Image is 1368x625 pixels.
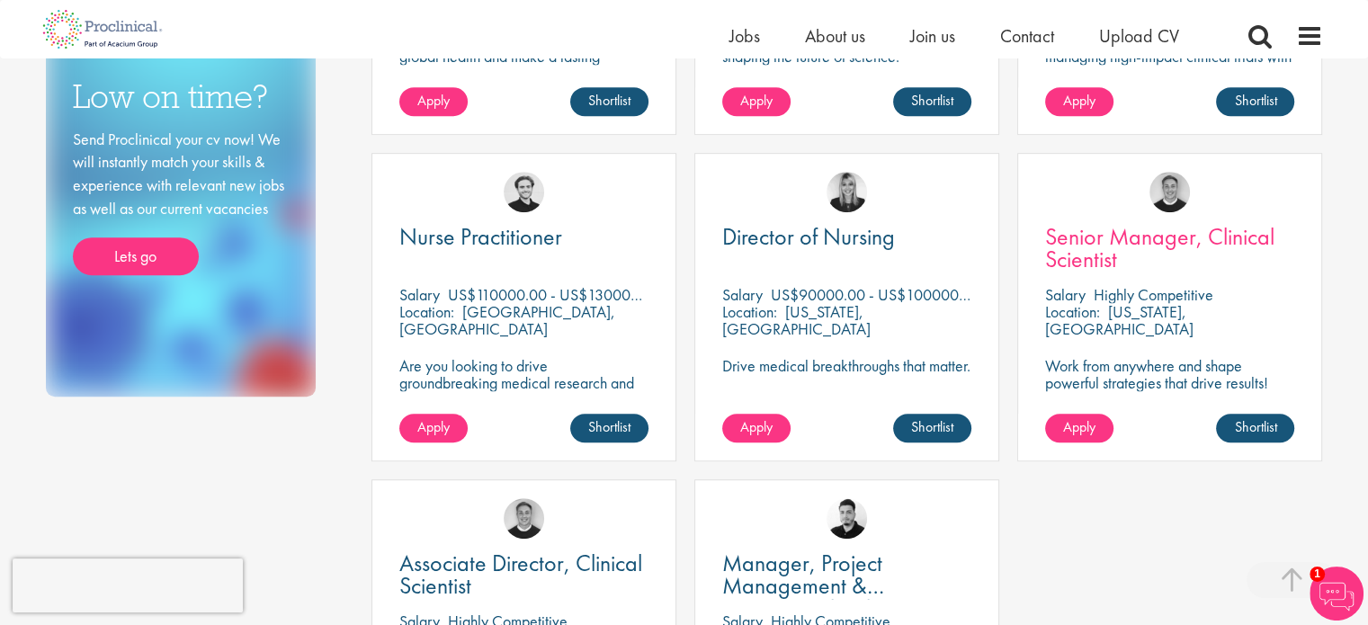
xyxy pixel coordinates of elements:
span: 1 [1310,567,1325,582]
span: Manager, Project Management & Operational Delivery [722,548,916,623]
p: US$110000.00 - US$130000.00 per annum [448,284,729,305]
p: [US_STATE], [GEOGRAPHIC_DATA] [1045,301,1194,339]
iframe: reCAPTCHA [13,558,243,612]
a: Contact [1000,24,1054,48]
a: Associate Director, Clinical Scientist [399,552,648,597]
a: Upload CV [1099,24,1179,48]
span: Location: [399,301,454,322]
a: Apply [399,87,468,116]
a: Senior Manager, Clinical Scientist [1045,226,1294,271]
a: Shortlist [1216,414,1294,442]
p: Highly Competitive [1094,284,1213,305]
span: Senior Manager, Clinical Scientist [1045,221,1274,274]
span: Apply [740,91,773,110]
span: Apply [1063,417,1095,436]
img: Anderson Maldonado [827,498,867,539]
a: Lets go [73,237,199,275]
span: Nurse Practitioner [399,221,562,252]
span: Location: [722,301,777,322]
h3: Low on time? [73,79,289,114]
a: Shortlist [893,414,971,442]
a: Apply [1045,87,1113,116]
span: Location: [1045,301,1100,322]
span: Salary [399,284,440,305]
div: Send Proclinical your cv now! We will instantly match your skills & experience with relevant new ... [73,128,289,276]
a: Shortlist [570,414,648,442]
img: Bo Forsen [504,498,544,539]
a: Jobs [729,24,760,48]
span: Salary [722,284,763,305]
img: Nico Kohlwes [504,172,544,212]
p: US$90000.00 - US$100000.00 per annum [771,284,1049,305]
p: Are you looking to drive groundbreaking medical research and make a real impact-join our client a... [399,357,648,425]
a: Shortlist [570,87,648,116]
span: Apply [1063,91,1095,110]
a: Apply [399,414,468,442]
img: Janelle Jones [827,172,867,212]
span: Associate Director, Clinical Scientist [399,548,642,601]
a: Manager, Project Management & Operational Delivery [722,552,971,597]
img: Chatbot [1310,567,1364,621]
p: Work from anywhere and shape powerful strategies that drive results! Enjoy the freedom of remote ... [1045,357,1294,425]
a: Apply [1045,414,1113,442]
p: [GEOGRAPHIC_DATA], [GEOGRAPHIC_DATA] [399,301,615,339]
a: Apply [722,87,791,116]
a: Nurse Practitioner [399,226,648,248]
a: Shortlist [1216,87,1294,116]
span: Apply [417,91,450,110]
a: About us [805,24,865,48]
a: Apply [722,414,791,442]
a: Director of Nursing [722,226,971,248]
span: Apply [417,417,450,436]
p: Drive medical breakthroughs that matter. [722,357,971,374]
a: Shortlist [893,87,971,116]
img: Bo Forsen [1149,172,1190,212]
p: [US_STATE], [GEOGRAPHIC_DATA] [722,301,871,339]
span: Director of Nursing [722,221,895,252]
span: Apply [740,417,773,436]
a: Join us [910,24,955,48]
span: Salary [1045,284,1086,305]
